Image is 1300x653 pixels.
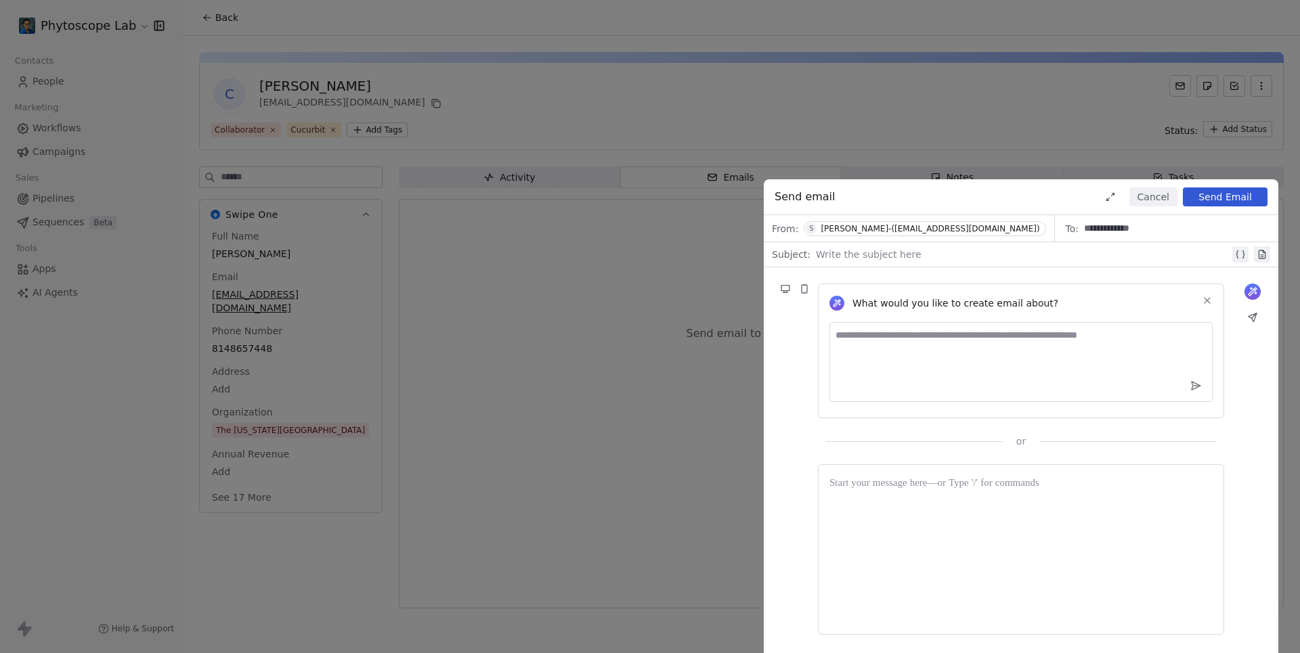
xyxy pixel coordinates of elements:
span: Send email [775,189,836,205]
span: From: [772,222,798,235]
span: Subject: [772,248,810,265]
span: To: [1066,222,1079,235]
button: Cancel [1129,187,1177,206]
span: What would you like to create email about? [852,296,1058,310]
span: or [1016,434,1026,448]
button: Send Email [1183,187,1267,206]
div: S [809,223,813,234]
div: [PERSON_NAME]-([EMAIL_ADDRESS][DOMAIN_NAME]) [821,224,1039,233]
